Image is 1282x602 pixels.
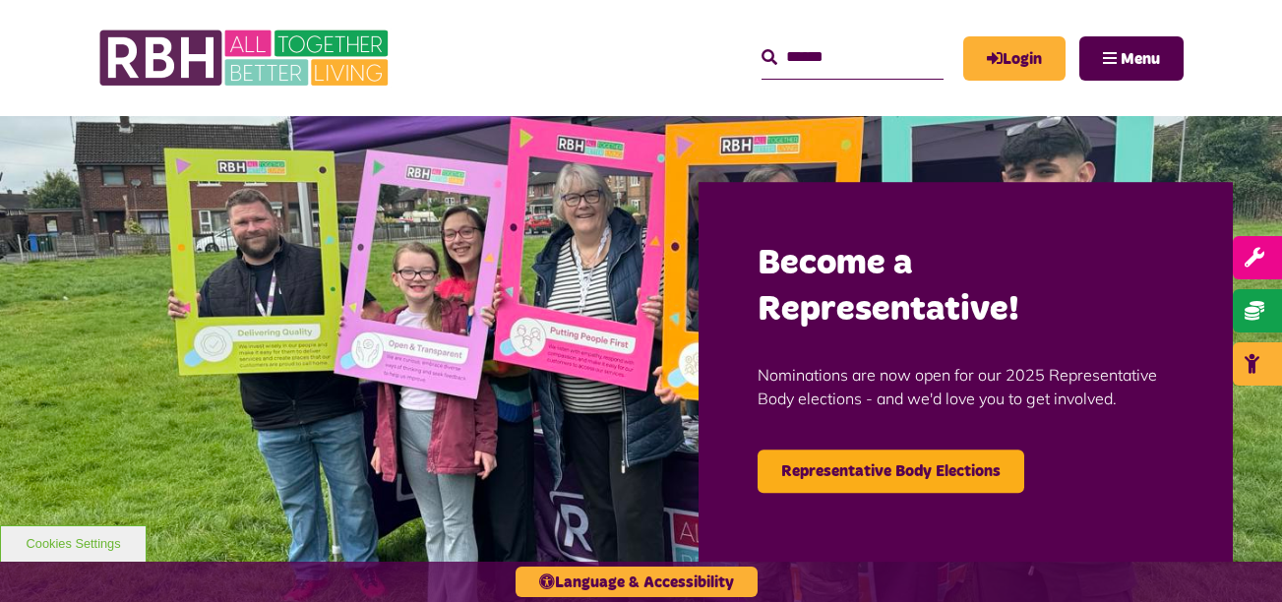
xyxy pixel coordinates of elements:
[758,450,1024,493] a: Representative Body Elections
[1193,513,1282,602] iframe: Netcall Web Assistant for live chat
[98,20,394,96] img: RBH
[758,241,1174,333] h2: Become a Representative!
[1121,51,1160,67] span: Menu
[963,36,1066,81] a: MyRBH
[1079,36,1184,81] button: Navigation
[758,333,1174,440] p: Nominations are now open for our 2025 Representative Body elections - and we'd love you to get in...
[516,567,758,597] button: Language & Accessibility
